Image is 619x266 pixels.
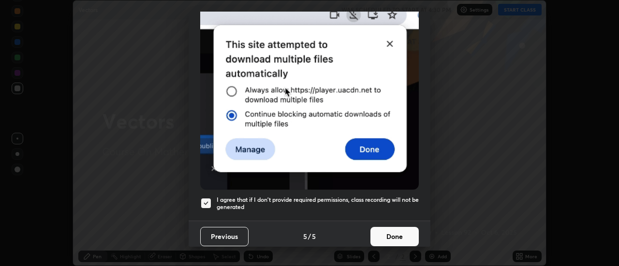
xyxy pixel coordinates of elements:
h5: I agree that if I don't provide required permissions, class recording will not be generated [217,196,419,211]
button: Done [370,227,419,246]
h4: / [308,231,311,241]
h4: 5 [303,231,307,241]
button: Previous [200,227,249,246]
h4: 5 [312,231,316,241]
